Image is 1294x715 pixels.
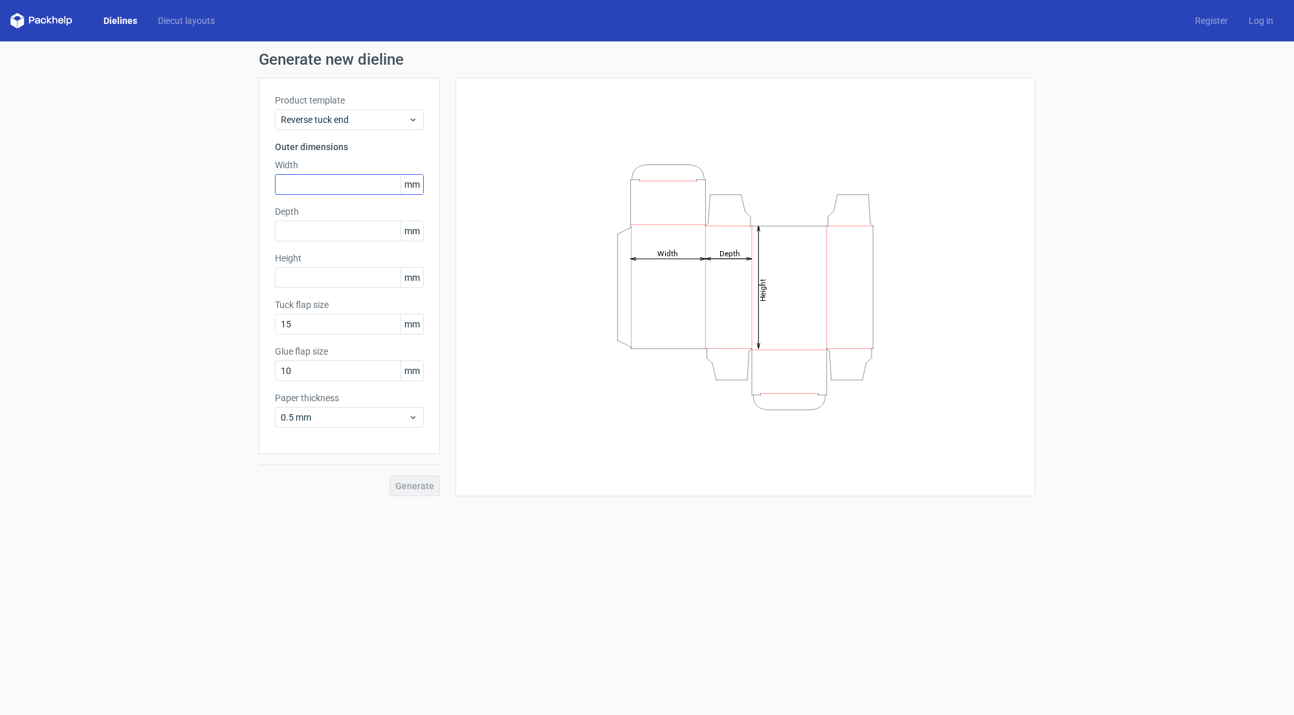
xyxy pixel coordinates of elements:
[275,205,424,218] label: Depth
[657,248,678,258] tspan: Width
[275,298,424,311] label: Tuck flap size
[275,252,424,265] label: Height
[275,345,424,358] label: Glue flap size
[400,221,423,241] span: mm
[758,278,767,301] tspan: Height
[400,175,423,194] span: mm
[400,314,423,334] span: mm
[275,391,424,404] label: Paper thickness
[1238,14,1284,27] a: Log in
[275,140,424,153] h3: Outer dimensions
[148,14,225,27] a: Diecut layouts
[281,411,408,424] span: 0.5 mm
[719,248,740,258] tspan: Depth
[281,113,408,126] span: Reverse tuck end
[400,268,423,287] span: mm
[275,94,424,107] label: Product template
[259,52,1035,67] h1: Generate new dieline
[1185,14,1238,27] a: Register
[400,361,423,380] span: mm
[275,159,424,171] label: Width
[93,14,148,27] a: Dielines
